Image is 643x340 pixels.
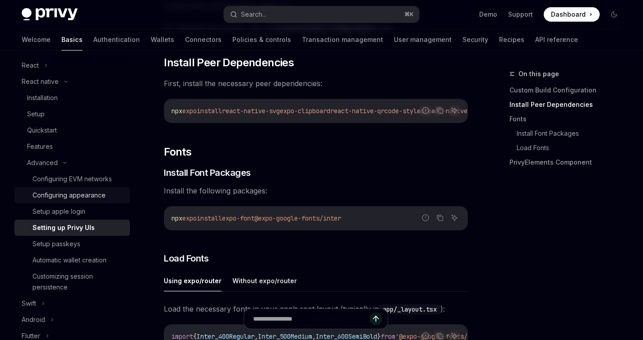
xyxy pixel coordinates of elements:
[32,271,125,293] div: Customizing session persistence
[535,29,578,51] a: API reference
[14,203,130,220] a: Setup apple login
[224,6,419,23] button: Search...⌘K
[164,252,208,265] span: Load Fonts
[370,312,382,325] button: Send message
[32,239,80,249] div: Setup passkeys
[544,7,600,22] a: Dashboard
[517,141,629,155] a: Load Fonts
[222,214,254,222] span: expo-font
[32,174,112,184] div: Configuring EVM networks
[280,107,330,115] span: expo-clipboard
[185,29,222,51] a: Connectors
[449,105,460,116] button: Ask AI
[32,190,106,201] div: Configuring appearance
[171,107,182,115] span: npx
[14,268,130,295] a: Customizing session persistence
[241,9,266,20] div: Search...
[164,270,222,291] button: Using expo/router
[404,11,414,18] span: ⌘ K
[420,105,431,116] button: Report incorrect code
[14,171,130,187] a: Configuring EVM networks
[151,29,174,51] a: Wallets
[32,206,85,217] div: Setup apple login
[509,97,629,112] a: Install Peer Dependencies
[254,214,341,222] span: @expo-google-fonts/inter
[479,10,497,19] a: Demo
[22,60,39,71] div: React
[607,7,621,22] button: Toggle dark mode
[434,212,446,224] button: Copy the contents from the code block
[518,69,559,79] span: On this page
[22,8,78,21] img: dark logo
[182,107,197,115] span: expo
[164,55,294,70] span: Install Peer Dependencies
[394,29,452,51] a: User management
[164,166,251,179] span: Install Font Packages
[22,76,59,87] div: React native
[330,107,424,115] span: react-native-qrcode-styled
[449,212,460,224] button: Ask AI
[420,212,431,224] button: Report incorrect code
[197,214,222,222] span: install
[14,106,130,122] a: Setup
[14,252,130,268] a: Automatic wallet creation
[164,145,191,159] span: Fonts
[27,109,45,119] div: Setup
[164,303,468,315] span: Load the necessary fonts in your app’s root layout (typically in ):
[499,29,524,51] a: Recipes
[302,29,383,51] a: Transaction management
[517,126,629,141] a: Install Font Packages
[61,29,83,51] a: Basics
[222,107,280,115] span: react-native-svg
[434,105,446,116] button: Copy the contents from the code block
[509,155,629,170] a: PrivyElements Component
[379,304,440,314] code: app/_layout.tsx
[27,157,58,168] div: Advanced
[509,112,629,126] a: Fonts
[14,187,130,203] a: Configuring appearance
[182,214,197,222] span: expo
[27,141,53,152] div: Features
[32,222,95,233] div: Setting up Privy UIs
[508,10,533,19] a: Support
[14,138,130,155] a: Features
[22,298,36,309] div: Swift
[27,92,58,103] div: Installation
[32,255,106,266] div: Automatic wallet creation
[164,184,468,197] span: Install the following packages:
[14,122,130,138] a: Quickstart
[14,90,130,106] a: Installation
[164,77,468,90] span: First, install the necessary peer dependencies:
[93,29,140,51] a: Authentication
[14,236,130,252] a: Setup passkeys
[232,270,297,291] button: Without expo/router
[27,125,57,136] div: Quickstart
[509,83,629,97] a: Custom Build Configuration
[14,220,130,236] a: Setting up Privy UIs
[22,314,45,325] div: Android
[22,29,51,51] a: Welcome
[232,29,291,51] a: Policies & controls
[463,29,488,51] a: Security
[171,214,182,222] span: npx
[197,107,222,115] span: install
[551,10,586,19] span: Dashboard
